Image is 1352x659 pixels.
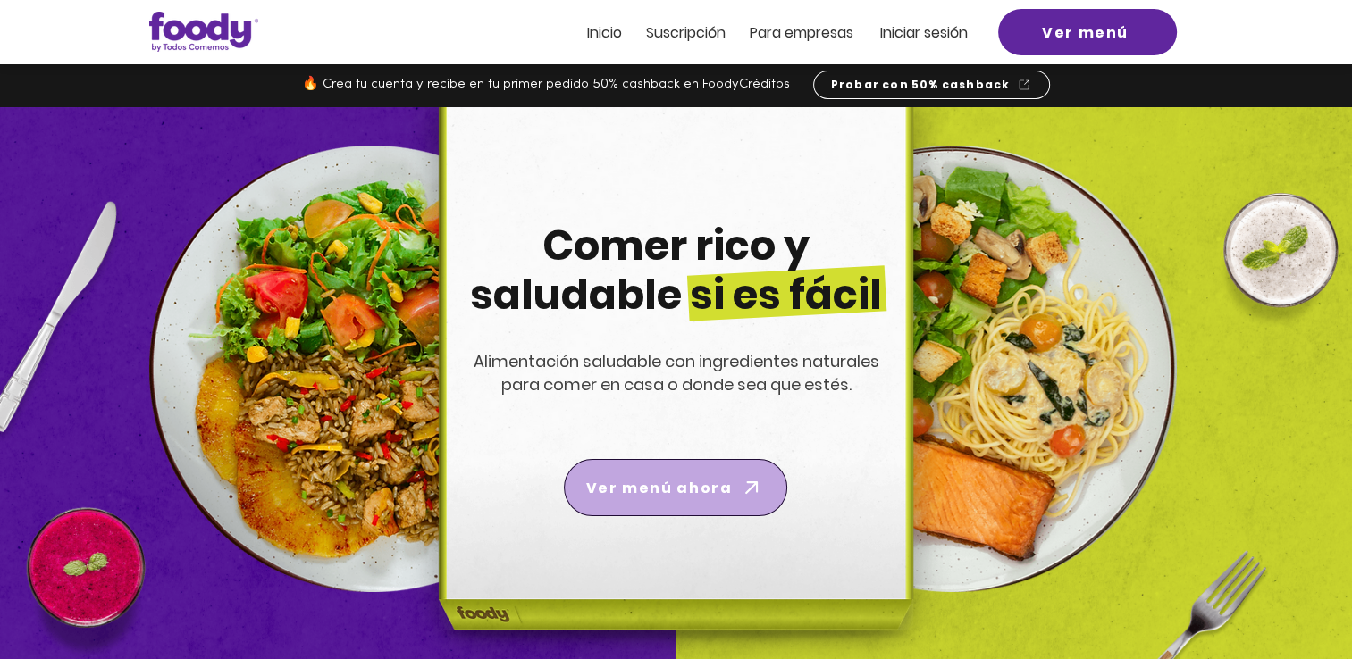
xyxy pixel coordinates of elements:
[149,12,258,52] img: Logo_Foody V2.0.0 (3).png
[587,25,622,40] a: Inicio
[587,22,622,43] span: Inicio
[767,22,853,43] span: ra empresas
[470,217,882,323] span: Comer rico y saludable si es fácil
[586,477,732,499] span: Ver menú ahora
[1248,555,1334,641] iframe: Messagebird Livechat Widget
[880,22,968,43] span: Iniciar sesión
[750,25,853,40] a: Para empresas
[302,78,790,91] span: 🔥 Crea tu cuenta y recibe en tu primer pedido 50% cashback en FoodyCréditos
[564,459,787,516] a: Ver menú ahora
[149,146,596,592] img: left-dish-compress.png
[813,71,1050,99] a: Probar con 50% cashback
[646,22,726,43] span: Suscripción
[474,350,879,396] span: Alimentación saludable con ingredientes naturales para comer en casa o donde sea que estés.
[880,25,968,40] a: Iniciar sesión
[831,77,1011,93] span: Probar con 50% cashback
[750,22,767,43] span: Pa
[1042,21,1129,44] span: Ver menú
[998,9,1177,55] a: Ver menú
[646,25,726,40] a: Suscripción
